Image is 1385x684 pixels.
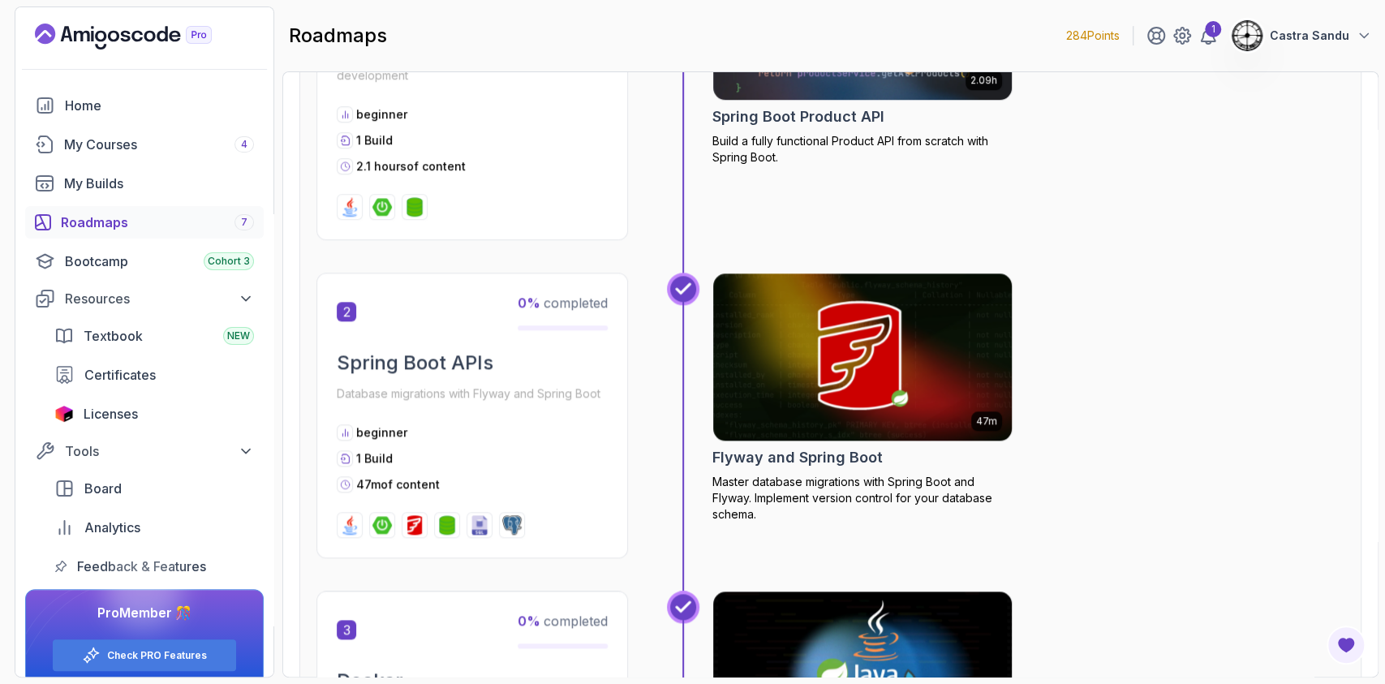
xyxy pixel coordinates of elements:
[1231,19,1372,52] button: user profile imageCastra Sandu
[502,515,522,535] img: postgres logo
[64,174,254,193] div: My Builds
[976,415,997,428] p: 47m
[1232,20,1262,51] img: user profile image
[25,128,264,161] a: courses
[289,23,387,49] h2: roadmaps
[706,269,1019,445] img: Flyway and Spring Boot card
[405,515,424,535] img: flyway logo
[356,106,407,123] p: beginner
[65,441,254,461] div: Tools
[372,197,392,217] img: spring-boot logo
[35,24,249,49] a: Landing page
[45,398,264,430] a: licenses
[712,273,1013,523] a: Flyway and Spring Boot card47mFlyway and Spring BootMaster database migrations with Spring Boot a...
[970,74,997,87] p: 2.09h
[84,365,156,385] span: Certificates
[241,138,247,151] span: 4
[52,639,237,672] button: Check PRO Features
[45,550,264,583] a: feedback
[25,245,264,277] a: bootcamp
[45,511,264,544] a: analytics
[337,302,356,321] span: 2
[84,518,140,537] span: Analytics
[356,476,440,493] p: 47m of content
[1327,626,1366,665] button: Open Feedback Button
[1066,28,1120,44] p: 284 Points
[25,284,264,313] button: Resources
[356,451,393,465] span: 1 Build
[1270,28,1349,44] p: Castra Sandu
[25,206,264,239] a: roadmaps
[45,359,264,391] a: certificates
[712,105,884,128] h2: Spring Boot Product API
[25,167,264,200] a: builds
[405,197,424,217] img: spring-data-jpa logo
[337,350,608,376] h2: Spring Boot APIs
[65,96,254,115] div: Home
[518,295,540,311] span: 0 %
[84,479,122,498] span: Board
[25,437,264,466] button: Tools
[241,216,247,229] span: 7
[45,472,264,505] a: board
[518,613,608,629] span: completed
[470,515,489,535] img: sql logo
[372,515,392,535] img: spring-boot logo
[712,474,1013,523] p: Master database migrations with Spring Boot and Flyway. Implement version control for your databa...
[340,515,359,535] img: java logo
[712,133,1013,166] p: Build a fully functional Product API from scratch with Spring Boot.
[84,326,143,346] span: Textbook
[337,620,356,639] span: 3
[25,89,264,122] a: home
[64,135,254,154] div: My Courses
[356,133,393,147] span: 1 Build
[437,515,457,535] img: spring-data-jpa logo
[61,213,254,232] div: Roadmaps
[1205,21,1221,37] div: 1
[208,255,250,268] span: Cohort 3
[107,649,207,662] a: Check PRO Features
[65,289,254,308] div: Resources
[712,446,883,469] h2: Flyway and Spring Boot
[77,557,206,576] span: Feedback & Features
[356,424,407,441] p: beginner
[356,158,466,174] p: 2.1 hours of content
[84,404,138,424] span: Licenses
[340,197,359,217] img: java logo
[65,252,254,271] div: Bootcamp
[518,613,540,629] span: 0 %
[518,295,608,311] span: completed
[337,382,608,405] p: Database migrations with Flyway and Spring Boot
[1198,26,1218,45] a: 1
[227,329,250,342] span: NEW
[54,406,74,422] img: jetbrains icon
[45,320,264,352] a: textbook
